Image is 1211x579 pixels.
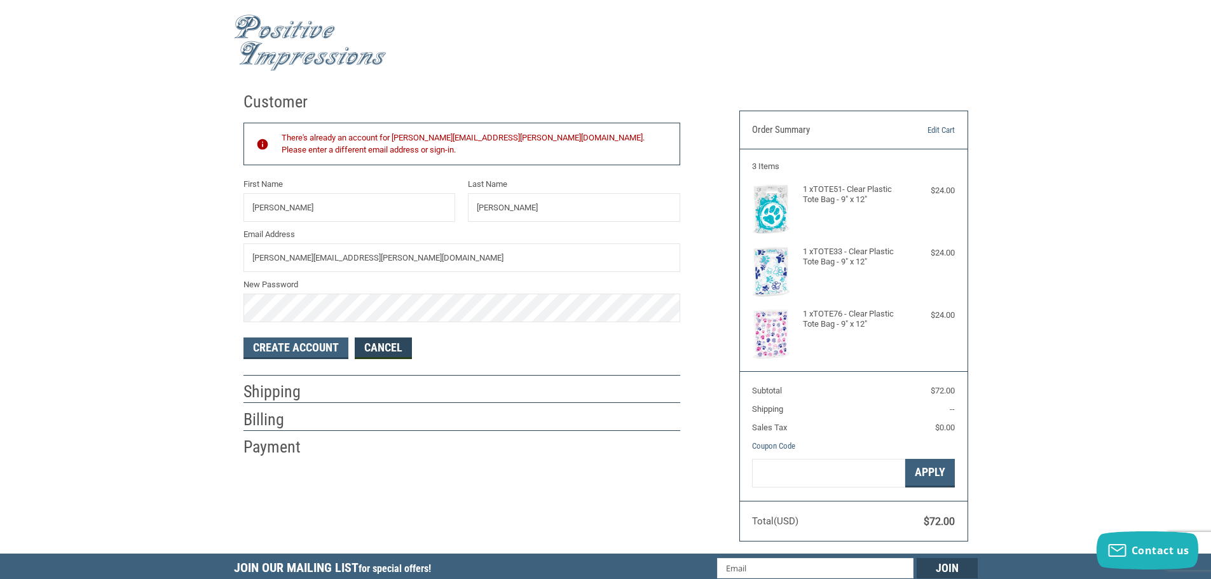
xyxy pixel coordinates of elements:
[355,337,412,359] a: Cancel
[752,161,955,172] h3: 3 Items
[924,515,955,528] span: $72.00
[935,423,955,432] span: $0.00
[359,562,431,575] span: for special offers!
[243,92,318,112] h2: Customer
[905,459,955,487] button: Apply
[950,404,955,414] span: --
[282,132,667,156] div: There's already an account for [PERSON_NAME][EMAIL_ADDRESS][PERSON_NAME][DOMAIN_NAME]. Please ent...
[468,178,680,191] label: Last Name
[717,558,913,578] input: Email
[243,437,318,458] h2: Payment
[752,124,890,137] h3: Order Summary
[243,337,348,359] button: Create Account
[803,247,901,268] h4: 1 x TOTE33 - Clear Plastic Tote Bag - 9" x 12"
[1132,543,1189,557] span: Contact us
[890,124,955,137] a: Edit Cart
[243,409,318,430] h2: Billing
[243,228,680,241] label: Email Address
[904,247,955,259] div: $24.00
[752,441,795,451] a: Coupon Code
[752,459,905,487] input: Gift Certificate or Coupon Code
[1097,531,1198,569] button: Contact us
[904,184,955,197] div: $24.00
[803,309,901,330] h4: 1 x TOTE76 - Clear Plastic Tote Bag - 9" x 12"
[752,386,782,395] span: Subtotal
[243,178,456,191] label: First Name
[234,15,387,71] img: Positive Impressions
[917,558,978,578] input: Join
[243,278,680,291] label: New Password
[904,309,955,322] div: $24.00
[752,423,787,432] span: Sales Tax
[752,515,798,527] span: Total (USD)
[931,386,955,395] span: $72.00
[803,184,901,205] h4: 1 x TOTE51- Clear Plastic Tote Bag - 9" x 12"
[243,381,318,402] h2: Shipping
[752,404,783,414] span: Shipping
